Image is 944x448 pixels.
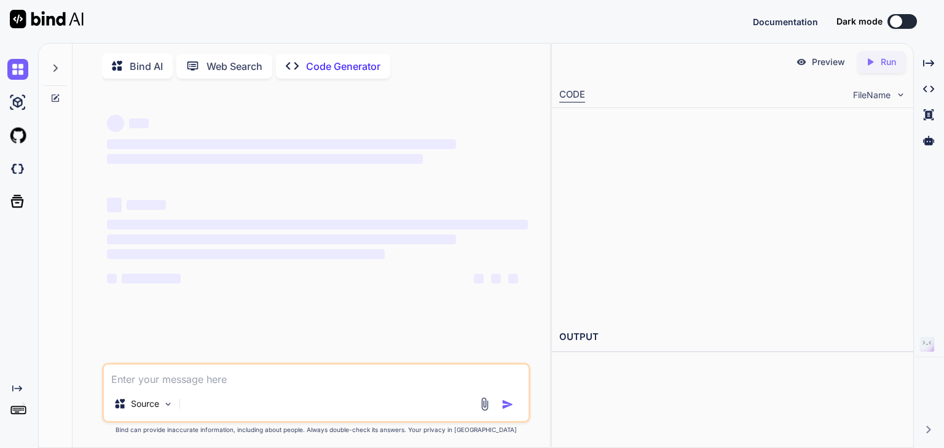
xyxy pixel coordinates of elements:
span: FileName [853,89,891,101]
span: ‌ [491,274,501,284]
p: Source [131,398,159,410]
span: ‌ [107,234,457,244]
span: ‌ [107,198,122,212]
p: Web Search [206,59,262,74]
img: darkCloudIdeIcon [7,158,28,179]
span: ‌ [107,249,385,259]
span: Dark mode [836,15,883,28]
span: ‌ [107,220,528,230]
img: preview [796,56,807,68]
img: icon [502,398,514,411]
p: Code Generator [306,59,380,74]
span: ‌ [127,200,166,210]
img: chat [7,59,28,80]
span: ‌ [107,115,124,132]
img: attachment [478,397,492,411]
p: Preview [812,56,845,68]
button: Documentation [753,15,818,28]
p: Run [881,56,896,68]
img: ai-studio [7,92,28,113]
h2: OUTPUT [552,323,913,352]
img: Bind AI [10,10,84,28]
p: Bind AI [130,59,163,74]
div: CODE [559,88,585,102]
img: Pick Models [163,399,173,409]
span: ‌ [129,118,149,128]
img: chevron down [895,90,906,100]
p: Bind can provide inaccurate information, including about people. Always double-check its answers.... [102,425,530,434]
span: ‌ [508,274,518,284]
span: ‌ [474,274,484,284]
span: ‌ [107,154,423,164]
span: ‌ [107,274,117,284]
span: ‌ [107,139,457,149]
img: githubLight [7,125,28,146]
span: Documentation [753,17,818,27]
span: ‌ [122,274,181,284]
